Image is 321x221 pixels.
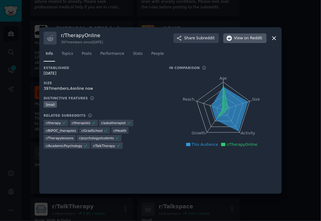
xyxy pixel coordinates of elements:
span: r/TherapyOnline [227,142,257,147]
a: Stats [131,49,145,62]
h3: Distinctive Features [44,96,88,100]
tspan: Activity [241,131,255,136]
h3: Size [44,81,160,85]
h3: Related Subreddits [44,113,86,118]
div: 397 members since [DATE] [61,40,103,44]
span: on Reddit [244,36,262,41]
a: Posts [79,49,94,62]
span: r/ askatherapist [101,121,126,125]
button: Viewon Reddit [223,33,267,43]
h3: r/ TherapyOnline [61,32,103,39]
span: r/ BIPOC_therapists [46,128,76,133]
tspan: Reach [183,97,195,102]
span: r/ therapy [46,121,61,125]
tspan: Growth [192,131,205,136]
span: People [151,51,164,57]
span: Subreddit [196,36,215,41]
button: ShareSubreddit [173,33,219,43]
span: This Audience [192,142,218,147]
span: View [234,36,262,41]
span: Info [46,51,53,57]
div: Small [44,101,57,108]
tspan: Age [220,76,227,80]
span: r/ therapists [72,121,90,125]
a: People [149,49,166,62]
span: r/ Therapylessons [46,136,74,140]
div: 397 members, 4 online now [44,86,160,92]
span: Share [184,36,215,41]
a: Performance [98,49,126,62]
span: Stats [133,51,143,57]
h3: In Comparison [169,66,200,70]
span: r/ GradSchool [81,128,102,133]
a: Info [44,49,55,62]
span: Topics [62,51,73,57]
span: r/ Health [113,128,126,133]
span: Posts [82,51,92,57]
tspan: Size [252,97,260,102]
span: r/ AcademicPsychology [46,144,82,148]
div: [DATE] [44,71,160,76]
a: Topics [59,49,75,62]
h3: Established [44,66,160,70]
span: r/ TalkTherapy [93,144,115,148]
span: r/ psychologystudents [79,136,114,140]
span: Performance [100,51,124,57]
